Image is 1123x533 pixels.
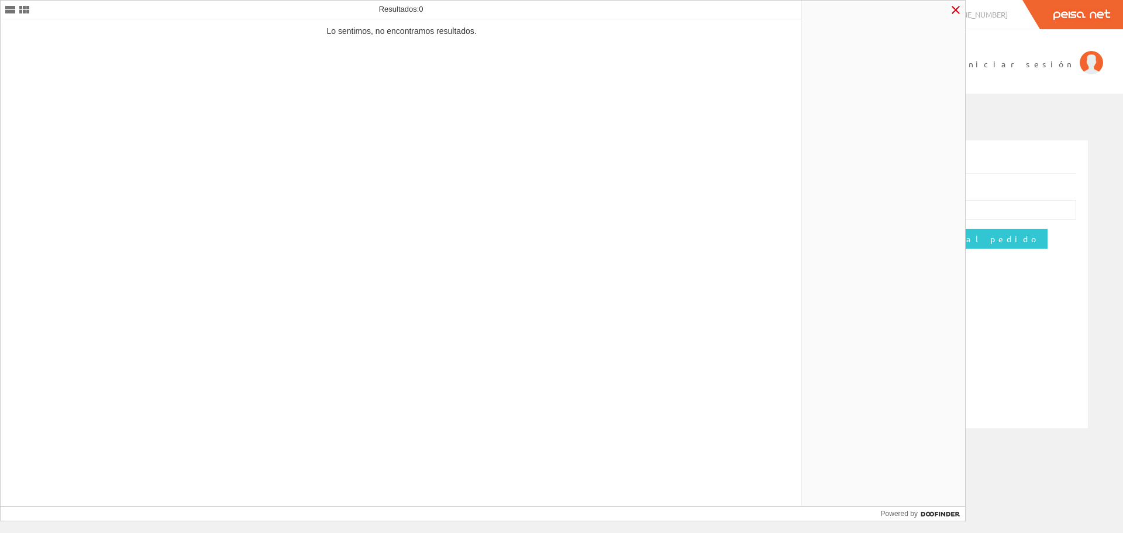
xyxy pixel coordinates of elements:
a: Iniciar sesión [960,49,1103,60]
span: Resultados: [379,5,423,13]
span: [PHONE_NUMBER] [944,9,1008,19]
span: Powered by [881,508,918,519]
p: Lo sentimos, no encontramos resultados. [1,20,802,43]
a: Powered by [881,507,966,521]
span: 0 [419,5,423,13]
span: Iniciar sesión [960,58,1074,70]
